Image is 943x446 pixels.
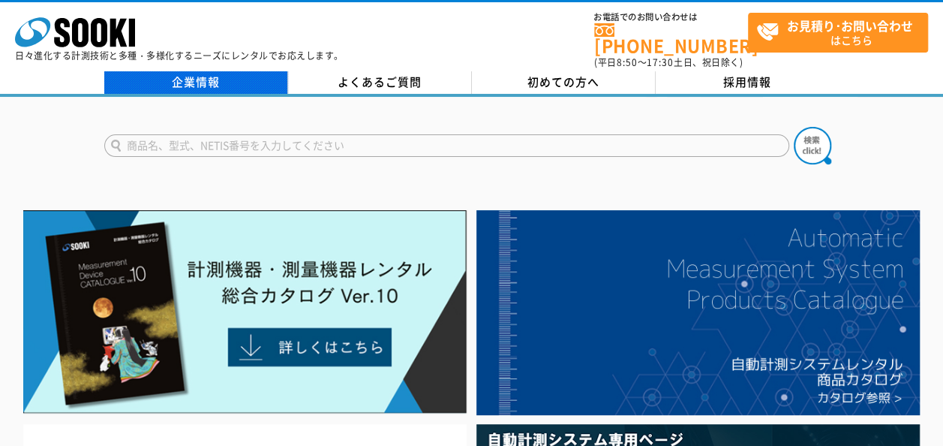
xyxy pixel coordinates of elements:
[647,56,674,69] span: 17:30
[594,56,743,69] span: (平日 ～ 土日、祝日除く)
[656,71,839,94] a: 採用情報
[594,23,748,54] a: [PHONE_NUMBER]
[23,210,467,414] img: Catalog Ver10
[527,74,599,90] span: 初めての方へ
[472,71,656,94] a: 初めての方へ
[787,17,913,35] strong: お見積り･お問い合わせ
[794,127,831,164] img: btn_search.png
[104,134,789,157] input: 商品名、型式、NETIS番号を入力してください
[288,71,472,94] a: よくあるご質問
[476,210,920,415] img: 自動計測システムカタログ
[617,56,638,69] span: 8:50
[594,13,748,22] span: お電話でのお問い合わせは
[748,13,928,53] a: お見積り･お問い合わせはこちら
[104,71,288,94] a: 企業情報
[15,51,344,60] p: 日々進化する計測技術と多種・多様化するニーズにレンタルでお応えします。
[756,14,927,51] span: はこちら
